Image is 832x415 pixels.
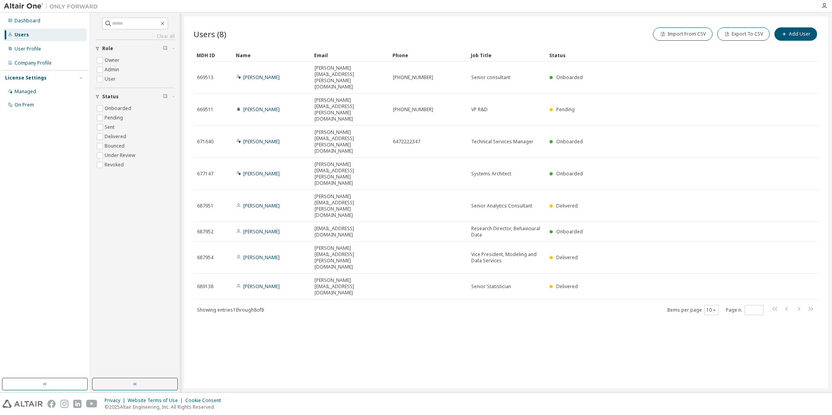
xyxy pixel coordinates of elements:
span: Vice President, Modeling and Data Services [471,251,543,264]
div: Name [236,49,308,61]
span: VP R&D [471,106,488,113]
span: [PERSON_NAME][EMAIL_ADDRESS][PERSON_NAME][DOMAIN_NAME] [315,129,386,154]
label: Sent [105,123,116,132]
img: Altair One [4,2,102,10]
div: Managed [14,88,36,95]
span: [PHONE_NUMBER] [393,106,433,113]
span: 669511 [197,106,213,113]
span: 687951 [197,203,213,209]
span: 677147 [197,171,213,177]
a: [PERSON_NAME] [243,138,280,145]
label: Revoked [105,160,125,170]
span: Users (8) [194,29,226,40]
span: 669513 [197,74,213,81]
span: Systems Architect [471,171,511,177]
span: 687952 [197,229,213,235]
a: [PERSON_NAME] [243,254,280,261]
div: Status [549,49,778,61]
span: Onboarded [556,170,583,177]
label: Admin [105,65,121,74]
a: [PERSON_NAME] [243,228,280,235]
button: Import From CSV [653,27,713,41]
span: Technical Services Manager [471,139,534,145]
span: Items per page [667,305,719,315]
span: Clear filter [163,45,168,52]
img: youtube.svg [86,400,98,408]
div: Job Title [471,49,543,61]
span: Showing entries 1 through 8 of 8 [197,307,264,313]
div: Privacy [105,397,128,404]
span: Clear filter [163,94,168,100]
span: Senior Analytics Consultant [471,203,532,209]
div: MDH ID [197,49,230,61]
label: Pending [105,113,125,123]
a: [PERSON_NAME] [243,74,280,81]
button: Export To CSV [717,27,770,41]
img: linkedin.svg [73,400,81,408]
span: [EMAIL_ADDRESS][DOMAIN_NAME] [315,226,386,238]
span: [PERSON_NAME][EMAIL_ADDRESS][PERSON_NAME][DOMAIN_NAME] [315,65,386,90]
a: Clear all [95,33,175,40]
div: On Prem [14,102,34,108]
div: Company Profile [14,60,52,66]
p: © 2025 Altair Engineering, Inc. All Rights Reserved. [105,404,226,410]
div: Website Terms of Use [128,397,185,404]
div: Email [314,49,386,61]
span: Onboarded [556,138,583,145]
button: Role [95,40,175,57]
div: Cookie Consent [185,397,226,404]
span: Onboarded [556,74,583,81]
img: altair_logo.svg [2,400,43,408]
span: 689138 [197,283,213,290]
img: instagram.svg [60,400,69,408]
button: 10 [706,307,717,313]
a: [PERSON_NAME] [243,202,280,209]
span: 6472222347 [393,139,420,145]
span: [PERSON_NAME][EMAIL_ADDRESS][PERSON_NAME][DOMAIN_NAME] [315,161,386,186]
span: [PERSON_NAME][EMAIL_ADDRESS][PERSON_NAME][DOMAIN_NAME] [315,193,386,218]
span: Status [102,94,119,100]
label: Delivered [105,132,128,141]
span: [PHONE_NUMBER] [393,74,433,81]
label: User [105,74,117,84]
div: Users [14,32,29,38]
a: [PERSON_NAME] [243,283,280,290]
a: [PERSON_NAME] [243,170,280,177]
label: Owner [105,56,121,65]
span: Senior consultant [471,74,510,81]
span: [PERSON_NAME][EMAIL_ADDRESS][PERSON_NAME][DOMAIN_NAME] [315,245,386,270]
div: Phone [392,49,465,61]
button: Status [95,88,175,105]
span: Research Director, Behavioural Data [471,226,543,238]
span: Delivered [556,283,578,290]
span: [PERSON_NAME][EMAIL_ADDRESS][PERSON_NAME][DOMAIN_NAME] [315,97,386,122]
a: [PERSON_NAME] [243,106,280,113]
span: Delivered [556,254,578,261]
span: Role [102,45,113,52]
img: facebook.svg [47,400,56,408]
label: Onboarded [105,104,133,113]
span: Senior Statistician [471,283,511,290]
span: Onboarded [556,228,583,235]
label: Under Review [105,151,137,160]
label: Bounced [105,141,126,151]
div: Dashboard [14,18,40,24]
span: Delivered [556,202,578,209]
span: 671640 [197,139,213,145]
span: [PERSON_NAME][EMAIL_ADDRESS][DOMAIN_NAME] [315,277,386,296]
div: User Profile [14,46,41,52]
div: License Settings [5,75,47,81]
span: Page n. [726,305,763,315]
span: 687954 [197,254,213,261]
button: Add User [774,27,817,41]
span: Pending [556,106,575,113]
